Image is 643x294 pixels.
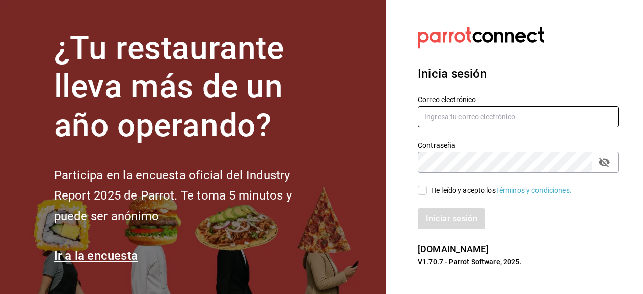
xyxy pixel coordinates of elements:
button: passwordField [596,154,613,171]
a: [DOMAIN_NAME] [418,244,489,254]
label: Correo electrónico [418,96,619,103]
h3: Inicia sesión [418,65,619,83]
div: He leído y acepto los [431,185,572,196]
label: Contraseña [418,142,619,149]
a: Ir a la encuesta [54,249,138,263]
h1: ¿Tu restaurante lleva más de un año operando? [54,29,326,145]
p: V1.70.7 - Parrot Software, 2025. [418,257,619,267]
input: Ingresa tu correo electrónico [418,106,619,127]
a: Términos y condiciones. [496,186,572,194]
h2: Participa en la encuesta oficial del Industry Report 2025 de Parrot. Te toma 5 minutos y puede se... [54,165,326,227]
